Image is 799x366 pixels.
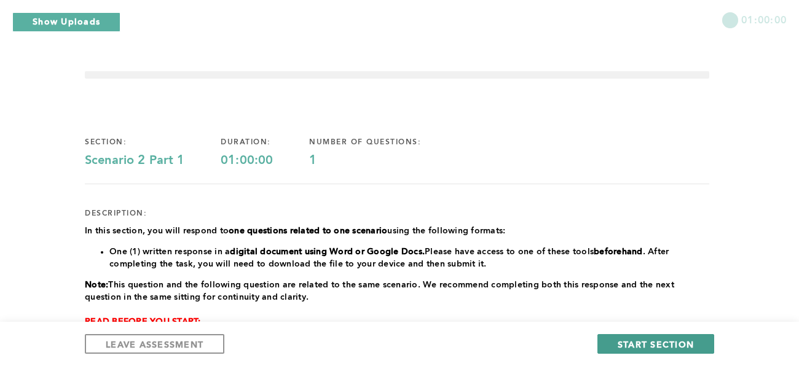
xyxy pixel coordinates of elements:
[597,334,714,354] button: START SECTION
[741,12,787,26] span: 01:00:00
[85,209,147,219] div: description:
[309,138,457,147] div: number of questions:
[85,227,229,235] span: In this section, you will respond to
[594,247,643,256] strong: beforehand
[12,12,120,32] button: Show Uploads
[85,154,221,168] div: Scenario 2 Part 1
[85,279,709,303] p: This question and the following question are related to the same scenario. We recommend completin...
[85,317,201,326] strong: READ BEFORE YOU START:
[221,154,309,168] div: 01:00:00
[85,138,221,147] div: section:
[221,138,309,147] div: duration:
[309,154,457,168] div: 1
[109,246,709,270] li: One (1) written response in a Please have access to one of these tools . After completing the tas...
[85,334,224,354] button: LEAVE ASSESSMENT
[618,338,694,350] span: START SECTION
[387,227,505,235] span: using the following formats:
[85,281,108,289] strong: Note:
[106,338,203,350] span: LEAVE ASSESSMENT
[229,227,387,235] strong: one questions related to one scenario
[230,247,425,256] strong: digital document using Word or Google Docs.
